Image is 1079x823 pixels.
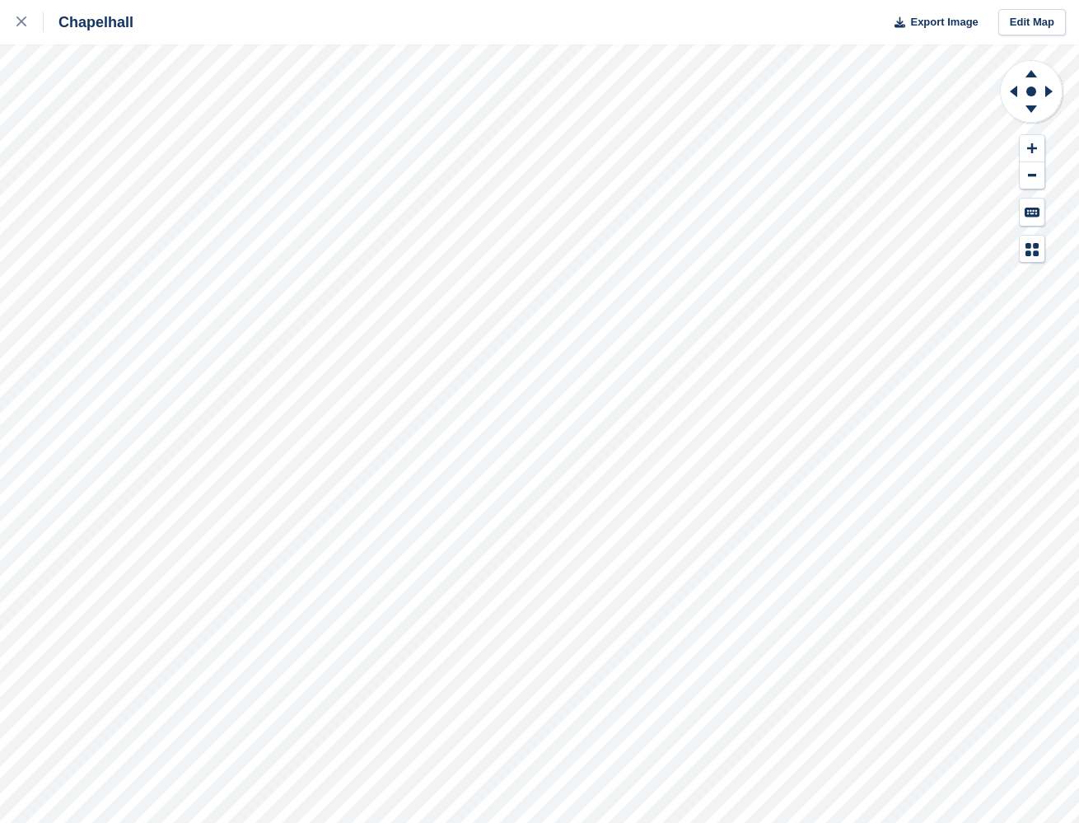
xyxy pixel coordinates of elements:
button: Keyboard Shortcuts [1020,199,1044,226]
button: Zoom In [1020,135,1044,162]
button: Map Legend [1020,236,1044,263]
div: Chapelhall [44,12,133,32]
button: Export Image [885,9,979,36]
span: Export Image [910,14,978,30]
button: Zoom Out [1020,162,1044,189]
a: Edit Map [998,9,1066,36]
